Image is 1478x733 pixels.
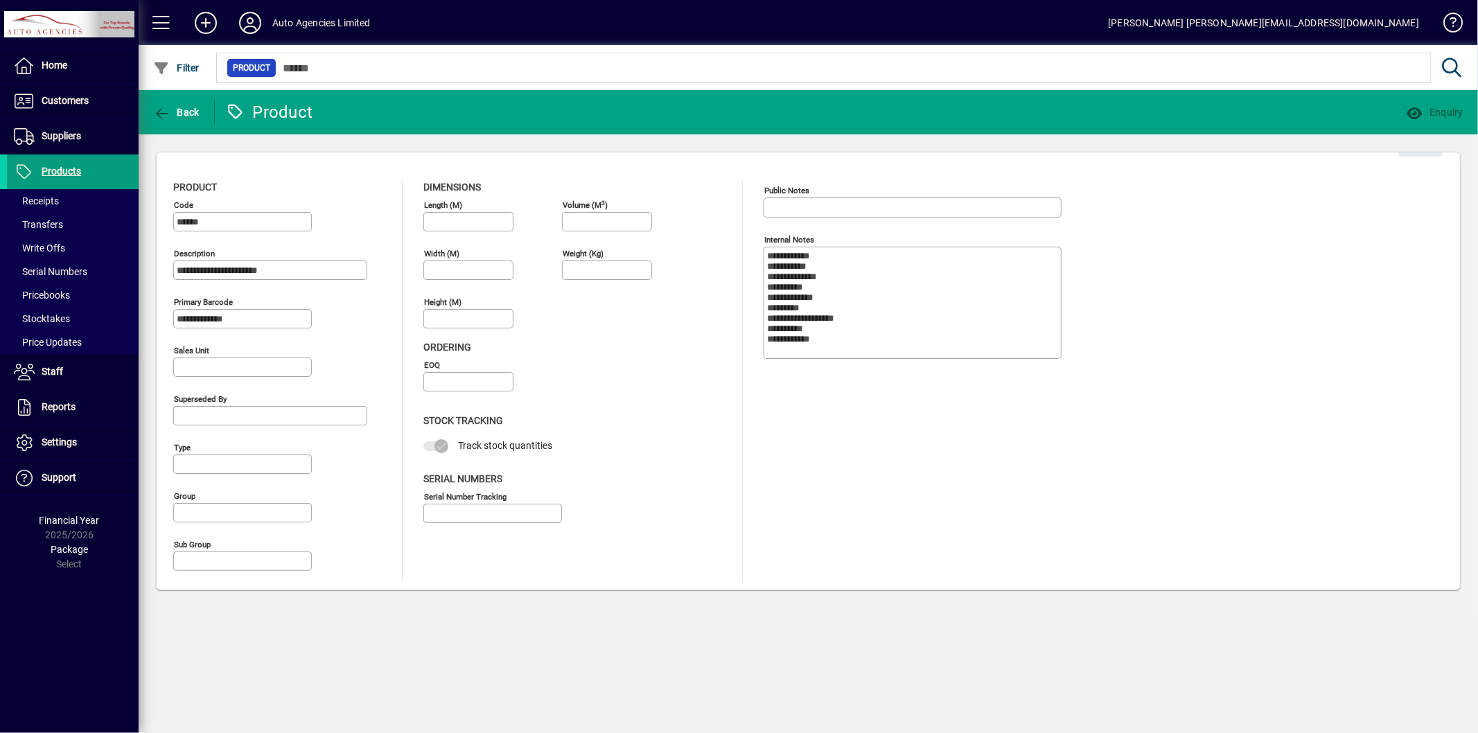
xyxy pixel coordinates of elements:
div: Auto Agencies Limited [272,12,371,34]
a: Pricebooks [7,283,139,307]
mat-label: Weight (Kg) [563,249,604,258]
span: Settings [42,436,77,448]
span: Receipts [14,195,59,206]
span: Track stock quantities [458,440,552,451]
mat-label: Public Notes [764,186,809,195]
span: Stocktakes [14,313,70,324]
span: Dimensions [423,182,481,193]
a: Price Updates [7,330,139,354]
span: Products [42,166,81,177]
span: Suppliers [42,130,81,141]
span: Write Offs [14,242,65,254]
button: Add [184,10,228,35]
span: Home [42,60,67,71]
mat-label: EOQ [424,360,440,370]
span: Pricebooks [14,290,70,301]
a: Support [7,461,139,495]
span: Stock Tracking [423,415,503,426]
mat-label: Serial Number tracking [424,491,507,501]
mat-label: Length (m) [424,200,462,210]
mat-label: Primary barcode [174,297,233,307]
button: Profile [228,10,272,35]
button: Edit [1398,132,1443,157]
mat-label: Volume (m ) [563,200,608,210]
span: Customers [42,95,89,106]
div: Product [225,101,313,123]
a: Transfers [7,213,139,236]
a: Staff [7,355,139,389]
mat-label: Description [174,249,215,258]
span: Price Updates [14,337,82,348]
mat-label: Group [174,491,195,501]
a: Receipts [7,189,139,213]
mat-label: Code [174,200,193,210]
span: Filter [153,62,200,73]
span: Support [42,472,76,483]
a: Write Offs [7,236,139,260]
mat-label: Width (m) [424,249,459,258]
mat-label: Internal Notes [764,235,814,245]
a: Reports [7,390,139,425]
span: Serial Numbers [14,266,87,277]
div: [PERSON_NAME] [PERSON_NAME][EMAIL_ADDRESS][DOMAIN_NAME] [1108,12,1419,34]
mat-label: Height (m) [424,297,461,307]
a: Customers [7,84,139,118]
a: Serial Numbers [7,260,139,283]
mat-label: Sub group [174,540,211,549]
span: Serial Numbers [423,473,502,484]
mat-label: Sales unit [174,346,209,355]
span: Financial Year [39,515,100,526]
mat-label: Type [174,443,191,452]
a: Home [7,48,139,83]
sup: 3 [601,199,605,206]
span: Product [233,61,270,75]
app-page-header-button: Back [139,100,215,125]
button: Back [150,100,203,125]
span: Package [51,544,88,555]
a: Stocktakes [7,307,139,330]
a: Knowledge Base [1433,3,1461,48]
button: Filter [150,55,203,80]
span: Product [173,182,217,193]
span: Staff [42,366,63,377]
a: Settings [7,425,139,460]
mat-label: Superseded by [174,394,227,404]
span: Ordering [423,342,471,353]
span: Reports [42,401,76,412]
a: Suppliers [7,119,139,154]
span: Transfers [14,219,63,230]
span: Back [153,107,200,118]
